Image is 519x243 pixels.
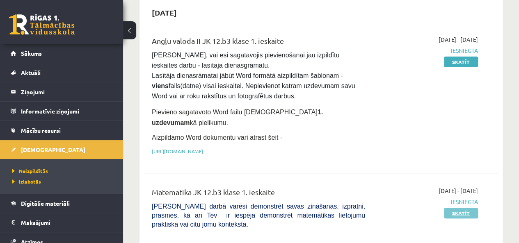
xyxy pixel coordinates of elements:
[12,178,115,185] a: Izlabotās
[144,3,185,22] h2: [DATE]
[444,57,478,67] a: Skatīt
[11,102,113,120] a: Informatīvie ziņojumi
[21,82,113,101] legend: Ziņojumi
[11,194,113,213] a: Digitālie materiāli
[11,140,113,159] a: [DEMOGRAPHIC_DATA]
[21,213,113,232] legend: Maksājumi
[12,167,115,175] a: Neizpildītās
[152,52,357,100] span: [PERSON_NAME], vai esi sagatavojis pievienošanai jau izpildītu ieskaites darbu - lasītāja dienasg...
[11,63,113,82] a: Aktuāli
[152,134,282,141] span: Aizpildāmo Word dokumentu vari atrast šeit -
[12,178,41,185] span: Izlabotās
[21,102,113,120] legend: Informatīvie ziņojumi
[152,109,323,126] strong: 1. uzdevumam
[11,44,113,63] a: Sākums
[21,146,85,153] span: [DEMOGRAPHIC_DATA]
[21,69,41,76] span: Aktuāli
[152,109,323,126] span: Pievieno sagatavoto Word failu [DEMOGRAPHIC_DATA] kā pielikumu.
[11,121,113,140] a: Mācību resursi
[152,82,169,89] strong: viens
[11,82,113,101] a: Ziņojumi
[444,208,478,218] a: Skatīt
[12,168,48,174] span: Neizpildītās
[377,46,478,55] span: Iesniegta
[439,35,478,44] span: [DATE] - [DATE]
[152,203,365,228] span: [PERSON_NAME] darbā varēsi demonstrēt savas zināšanas, izpratni, prasmes, kā arī Tev ir iespēja d...
[377,198,478,206] span: Iesniegta
[21,127,61,134] span: Mācību resursi
[152,186,365,202] div: Matemātika JK 12.b3 klase 1. ieskaite
[152,148,203,154] a: [URL][DOMAIN_NAME]
[9,14,75,35] a: Rīgas 1. Tālmācības vidusskola
[439,186,478,195] span: [DATE] - [DATE]
[21,200,70,207] span: Digitālie materiāli
[11,213,113,232] a: Maksājumi
[21,50,42,57] span: Sākums
[152,35,365,50] div: Angļu valoda II JK 12.b3 klase 1. ieskaite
